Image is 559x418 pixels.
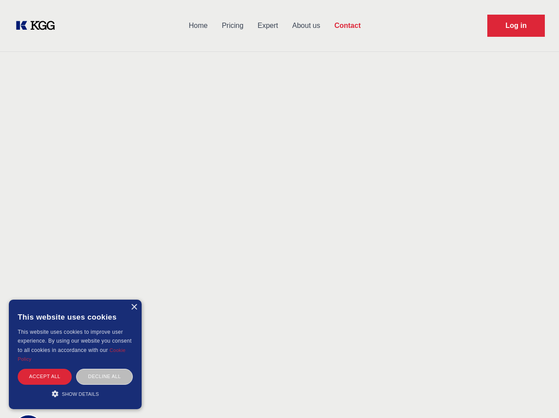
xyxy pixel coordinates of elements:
a: Contact [327,14,368,37]
div: Accept all [18,369,72,384]
iframe: Chat Widget [515,375,559,418]
span: This website uses cookies to improve user experience. By using our website you consent to all coo... [18,329,131,353]
a: KOL Knowledge Platform: Talk to Key External Experts (KEE) [14,19,62,33]
a: Expert [251,14,285,37]
a: Home [181,14,215,37]
div: Close [131,304,137,311]
div: This website uses cookies [18,306,133,328]
a: About us [285,14,327,37]
a: Pricing [215,14,251,37]
div: Decline all [76,369,133,384]
div: Show details [18,389,133,398]
span: Show details [62,391,99,397]
a: Cookie Policy [18,348,126,362]
a: Request Demo [487,15,545,37]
